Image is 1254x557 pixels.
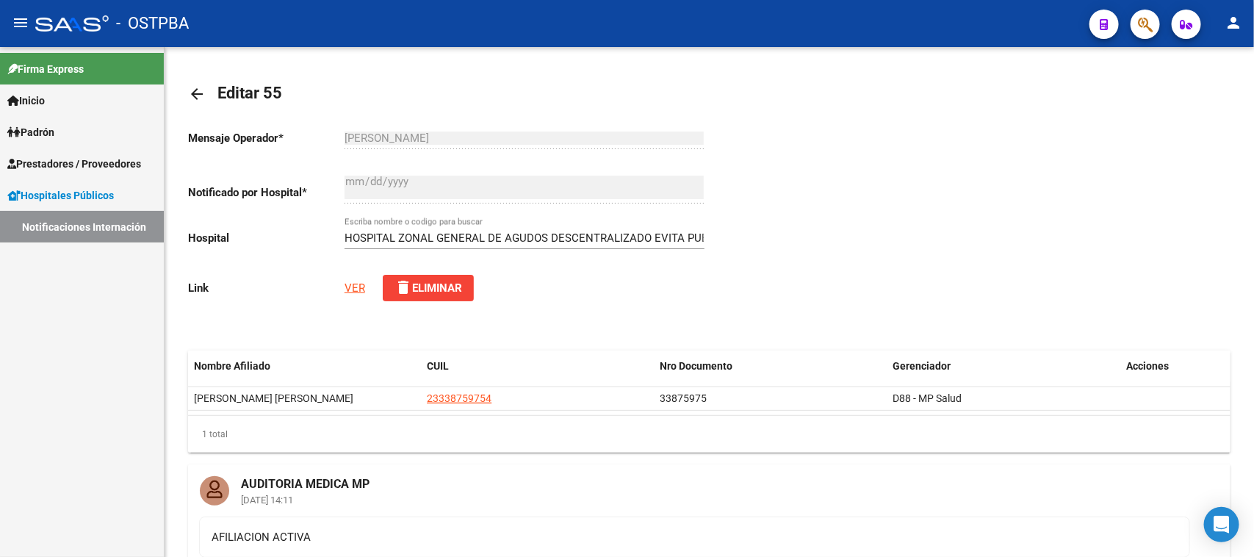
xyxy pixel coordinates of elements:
mat-icon: person [1225,14,1242,32]
button: Eliminar [383,275,474,301]
div: 1 total [188,416,1230,453]
span: Gerenciador [893,360,951,372]
datatable-header-cell: Gerenciador [887,351,1120,382]
span: Nro Documento [660,360,733,372]
span: GONZALEZ ERICA SOLEDAD [194,392,353,404]
p: Mensaje Operador [188,130,345,146]
span: Editar 55 [217,84,282,102]
mat-card-title: AUDITORIA MEDICA MP [229,464,381,492]
div: Open Intercom Messenger [1204,507,1239,542]
span: - OSTPBA [116,7,189,40]
span: Hospitales Públicos [7,187,114,204]
mat-icon: menu [12,14,29,32]
mat-icon: arrow_back [188,85,206,103]
span: 23338759754 [427,392,491,404]
datatable-header-cell: Nro Documento [655,351,887,382]
div: AFILIACION ACTIVA [212,529,1178,545]
span: Padrón [7,124,54,140]
span: 33875975 [660,392,707,404]
datatable-header-cell: CUIL [421,351,654,382]
span: CUIL [427,360,449,372]
span: Eliminar [394,281,462,295]
datatable-header-cell: Acciones [1120,351,1230,382]
span: Acciones [1126,360,1169,372]
p: Link [188,280,345,296]
datatable-header-cell: Nombre Afiliado [188,351,421,382]
p: Hospital [188,230,345,246]
mat-card-subtitle: [DATE] 14:11 [229,495,381,505]
p: Notificado por Hospital [188,184,345,201]
span: D88 - MP Salud [893,392,962,404]
a: VER [345,281,365,295]
span: Nombre Afiliado [194,360,270,372]
span: Prestadores / Proveedores [7,156,141,172]
mat-icon: delete [394,278,412,296]
span: Firma Express [7,61,84,77]
span: Inicio [7,93,45,109]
